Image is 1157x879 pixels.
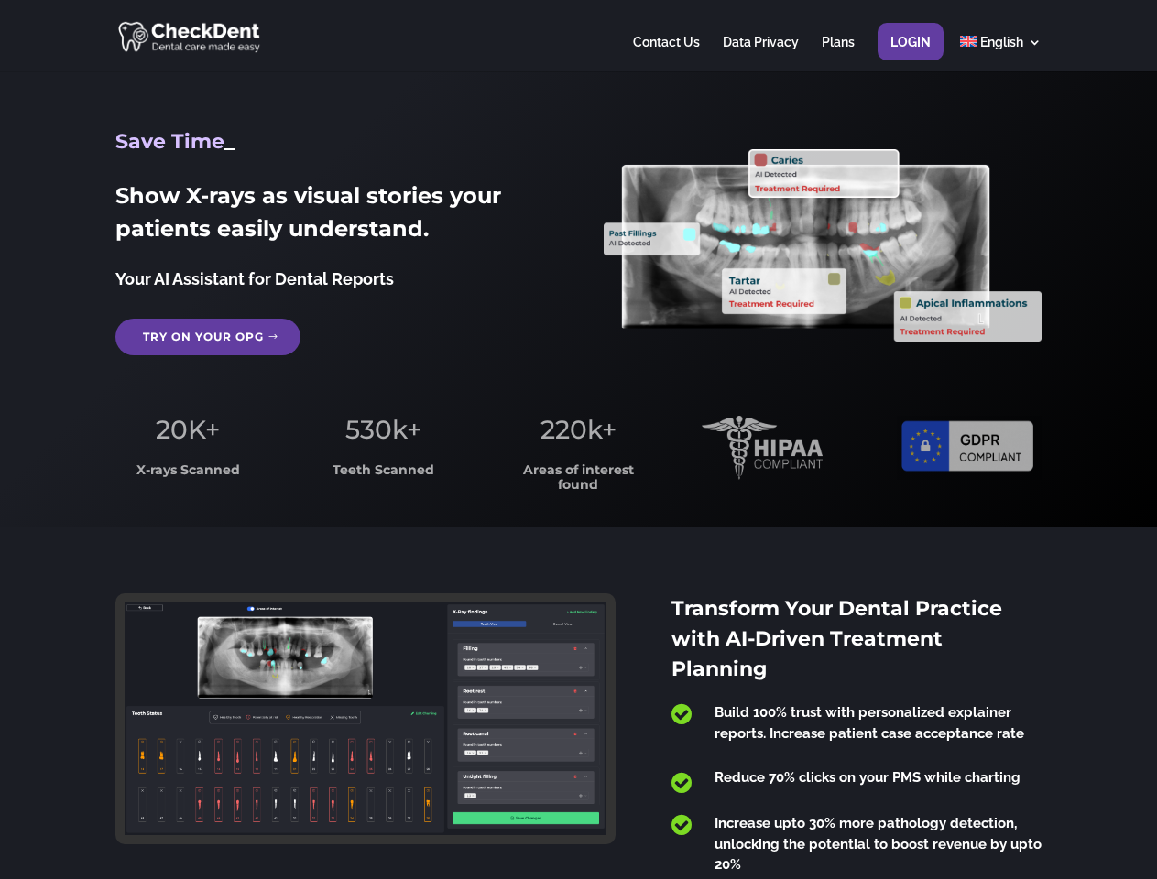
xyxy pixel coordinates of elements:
a: Try on your OPG [115,319,300,355]
span: _ [224,129,235,154]
span: 220k+ [540,414,617,445]
span: Increase upto 30% more pathology detection, unlocking the potential to boost revenue by upto 20% [715,815,1042,873]
img: X_Ray_annotated [604,149,1041,342]
a: Login [890,36,931,71]
span: Reduce 70% clicks on your PMS while charting [715,769,1021,786]
span: 20K+ [156,414,220,445]
a: Data Privacy [723,36,799,71]
span:  [671,813,692,837]
span: Build 100% trust with personalized explainer reports. Increase patient case acceptance rate [715,704,1024,742]
a: Plans [822,36,855,71]
a: English [960,36,1042,71]
span: Transform Your Dental Practice with AI-Driven Treatment Planning [671,596,1002,681]
span: 530k+ [345,414,421,445]
span: English [980,35,1023,49]
h3: Areas of interest found [507,463,651,501]
span: Your AI Assistant for Dental Reports [115,269,394,288]
img: CheckDent AI [118,18,262,54]
span:  [671,771,692,795]
span: Save Time [115,129,224,154]
a: Contact Us [633,36,700,71]
h2: Show X-rays as visual stories your patients easily understand. [115,179,552,255]
span:  [671,702,692,726]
